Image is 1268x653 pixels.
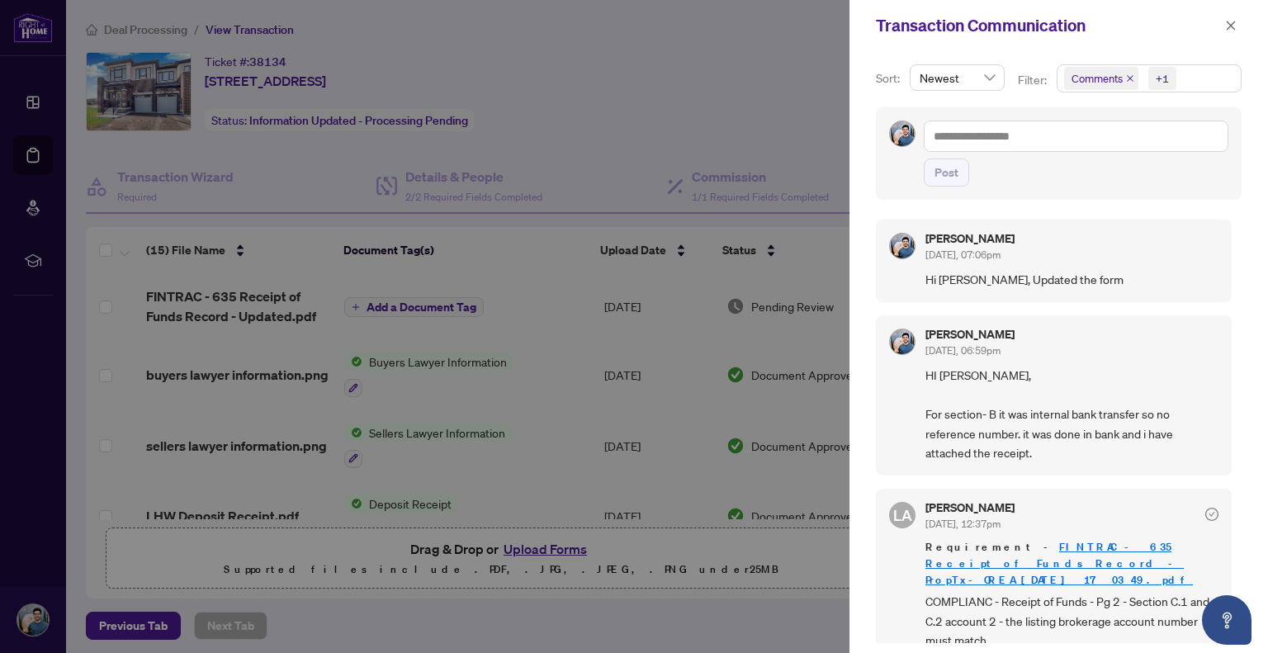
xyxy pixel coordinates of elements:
span: [DATE], 12:37pm [925,518,1001,530]
span: COMPLIANC - Receipt of Funds - Pg 2 - Section C.1 and C.2 account 2 - the listing brokerage accou... [925,592,1218,650]
button: Post [924,159,969,187]
h5: [PERSON_NAME] [925,329,1015,340]
span: LA [893,504,912,527]
img: Profile Icon [890,329,915,354]
h5: [PERSON_NAME] [925,233,1015,244]
h5: [PERSON_NAME] [925,502,1015,513]
p: Sort: [876,69,903,88]
span: check-circle [1205,508,1218,521]
a: FINTRAC - 635 Receipt of Funds Record - PropTx-OREA_[DATE] 17_03_49.pdf [925,540,1193,587]
span: Comments [1064,67,1138,90]
img: Profile Icon [890,234,915,258]
span: Hi [PERSON_NAME], Updated the form [925,270,1218,289]
span: [DATE], 06:59pm [925,344,1001,357]
img: Profile Icon [890,121,915,146]
span: Comments [1072,70,1123,87]
div: Transaction Communication [876,13,1220,38]
div: +1 [1156,70,1169,87]
button: Open asap [1202,595,1251,645]
span: [DATE], 07:06pm [925,248,1001,261]
span: close [1126,74,1134,83]
span: Requirement - [925,539,1218,589]
span: Newest [920,65,995,90]
span: close [1225,20,1237,31]
span: HI [PERSON_NAME], For section- B it was internal bank transfer so no reference number. it was don... [925,366,1218,462]
p: Filter: [1018,71,1049,89]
